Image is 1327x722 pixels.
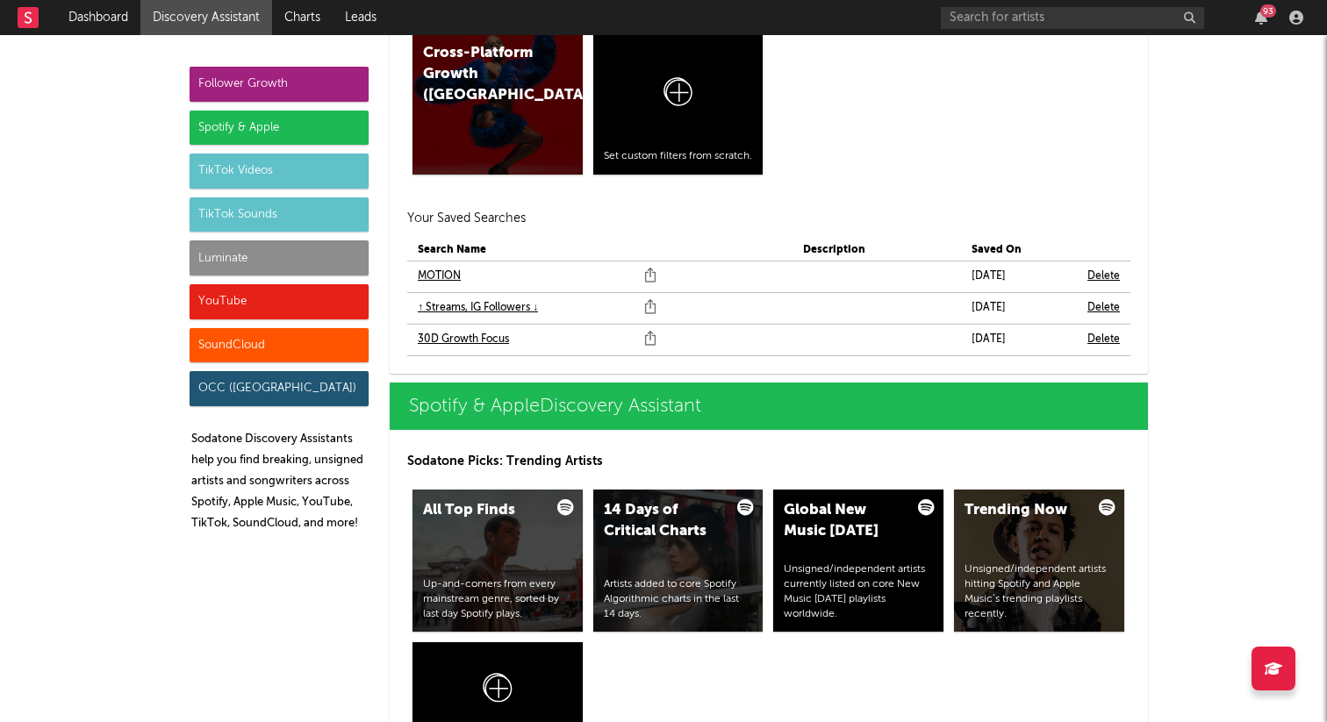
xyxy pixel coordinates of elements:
th: Search Name [407,239,793,261]
button: 93 [1255,11,1267,25]
div: Trending Now [965,500,1084,521]
div: Cross-Platform Growth ([GEOGRAPHIC_DATA]) [423,43,542,106]
div: SoundCloud [190,328,369,363]
a: Set custom filters from scratch. [593,32,764,175]
a: ↑ Streams, IG Followers ↓ [418,297,538,318]
td: Delete [1077,261,1130,292]
a: All Top FindsUp-and-comers from every mainstream genre, sorted by last day Spotify plays. [412,490,583,632]
a: Global New Music [DATE]Unsigned/independent artists currently listed on core New Music [DATE] pla... [773,490,943,632]
div: Unsigned/independent artists currently listed on core New Music [DATE] playlists worldwide. [784,562,933,621]
div: 14 Days of Critical Charts [604,500,723,542]
div: 93 [1260,4,1276,18]
div: Follower Growth [190,67,369,102]
th: Saved On [961,239,1077,261]
td: Delete [1077,324,1130,355]
td: Delete [1077,292,1130,324]
div: Luminate [190,240,369,275]
a: Cross-Platform Growth ([GEOGRAPHIC_DATA]) [412,32,583,175]
div: TikTok Sounds [190,197,369,232]
td: [DATE] [961,292,1077,324]
a: 14 Days of Critical ChartsArtists added to core Spotify Algorithmic charts in the last 14 days. [593,490,764,632]
div: Unsigned/independent artists hitting Spotify and Apple Music’s trending playlists recently. [965,562,1114,621]
p: Sodatone Picks: Trending Artists [407,451,1130,472]
div: Global New Music [DATE] [784,500,903,542]
div: Set custom filters from scratch. [604,149,753,164]
div: Artists added to core Spotify Algorithmic charts in the last 14 days. [604,577,753,621]
div: OCC ([GEOGRAPHIC_DATA]) [190,371,369,406]
a: MOTION [418,266,461,287]
a: 30D Growth Focus [418,329,509,350]
td: [DATE] [961,261,1077,292]
a: Spotify & AppleDiscovery Assistant [390,382,1148,430]
td: [DATE] [961,324,1077,355]
p: Sodatone Discovery Assistants help you find breaking, unsigned artists and songwriters across Spo... [191,429,369,534]
div: All Top Finds [423,500,542,521]
th: Description [793,239,961,261]
div: Spotify & Apple [190,111,369,146]
div: YouTube [190,284,369,319]
input: Search for artists [941,7,1204,29]
div: Up-and-comers from every mainstream genre, sorted by last day Spotify plays. [423,577,572,621]
div: TikTok Videos [190,154,369,189]
a: Trending NowUnsigned/independent artists hitting Spotify and Apple Music’s trending playlists rec... [954,490,1124,632]
h2: Your Saved Searches [407,208,1130,229]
